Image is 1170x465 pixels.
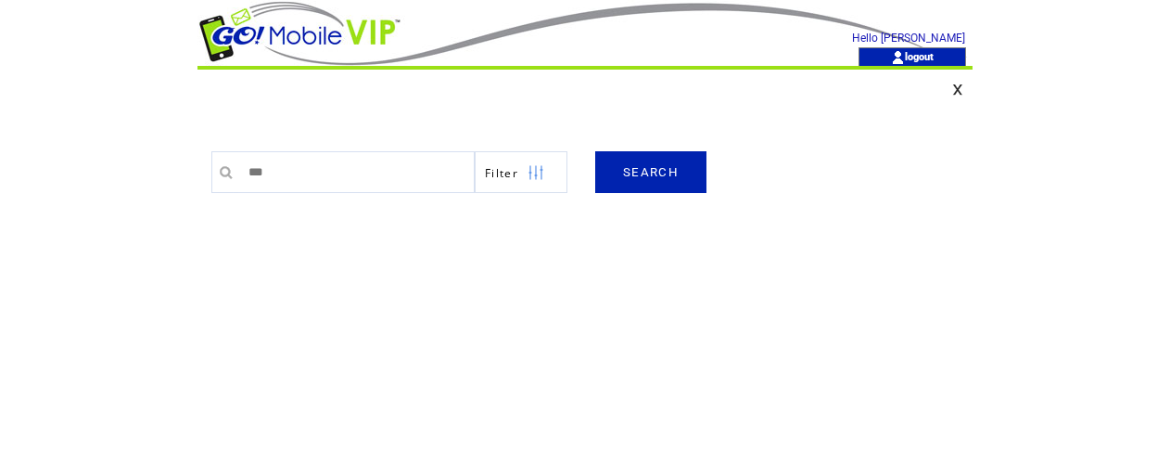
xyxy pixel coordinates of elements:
[485,165,518,181] span: Show filters
[852,32,965,45] span: Hello [PERSON_NAME]
[475,151,567,193] a: Filter
[905,50,934,62] a: logout
[595,151,706,193] a: SEARCH
[891,50,905,65] img: account_icon.gif
[528,152,544,194] img: filters.png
